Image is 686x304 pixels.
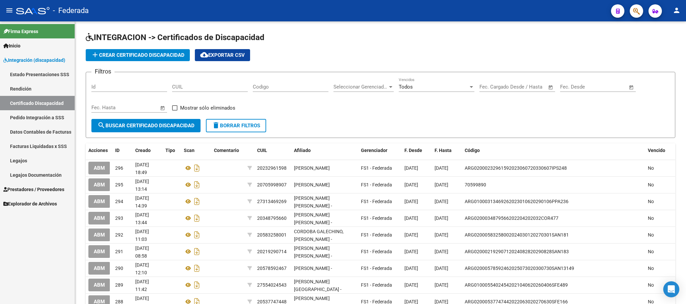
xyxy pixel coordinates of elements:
[88,178,110,191] button: ABM
[294,266,332,271] span: [PERSON_NAME] -
[404,282,418,288] span: [DATE]
[3,186,64,193] span: Prestadores / Proveedores
[645,143,675,158] datatable-header-cell: Vencido
[294,279,341,292] span: [PERSON_NAME][GEOGRAPHIC_DATA] -
[212,121,220,129] mat-icon: delete
[135,179,149,192] span: [DATE] 13:14
[193,263,201,274] i: Descargar documento
[88,195,110,207] button: ABM
[193,163,201,173] i: Descargar documento
[435,266,448,271] span: [DATE]
[465,148,480,153] span: Código
[404,148,422,153] span: F. Desde
[115,215,123,221] span: 293
[465,215,558,221] span: ARG0200034879566202204202032COR477
[333,84,388,90] span: Seleccionar Gerenciador
[115,148,120,153] span: ID
[193,230,201,240] i: Descargar documento
[125,105,157,111] input: Fecha fin
[593,84,626,90] input: Fecha fin
[404,249,418,254] span: [DATE]
[193,179,201,190] i: Descargar documento
[88,279,110,291] button: ABM
[361,266,392,271] span: FS1 - Federada
[115,182,123,187] span: 295
[294,165,330,171] span: [PERSON_NAME]
[115,199,123,204] span: 294
[257,164,287,172] div: 20232961598
[135,229,149,242] span: [DATE] 11:03
[648,249,654,254] span: No
[94,282,105,288] span: ABM
[361,282,392,288] span: FS1 - Federada
[257,248,287,256] div: 20219290714
[115,232,123,238] span: 292
[112,143,133,158] datatable-header-cell: ID
[135,162,149,175] span: [DATE] 18:49
[133,143,163,158] datatable-header-cell: Creado
[88,245,110,258] button: ABM
[3,28,38,35] span: Firma Express
[91,51,99,59] mat-icon: add
[435,199,448,204] span: [DATE]
[257,148,267,153] span: CUIL
[435,232,448,238] span: [DATE]
[115,266,123,271] span: 290
[402,143,432,158] datatable-header-cell: F. Desde
[88,162,110,174] button: ABM
[435,148,452,153] span: F. Hasta
[404,182,418,187] span: [DATE]
[135,262,149,275] span: [DATE] 12:10
[180,104,235,112] span: Mostrar sólo eliminados
[181,143,211,158] datatable-header-cell: Scan
[404,232,418,238] span: [DATE]
[560,84,587,90] input: Fecha inicio
[94,182,105,188] span: ABM
[294,246,332,259] span: [PERSON_NAME] [PERSON_NAME] -
[294,148,311,153] span: Afiliado
[294,182,330,187] span: [PERSON_NAME]
[648,148,665,153] span: Vencido
[435,182,448,187] span: [DATE]
[94,232,105,238] span: ABM
[673,6,681,14] mat-icon: person
[465,199,568,204] span: ARG01000313469262023010620290106PPA236
[361,215,392,221] span: FS1 - Federada
[97,121,105,129] mat-icon: search
[135,195,149,208] span: [DATE] 14:39
[294,195,332,208] span: [PERSON_NAME] [PERSON_NAME] -
[294,212,332,225] span: [PERSON_NAME] [PERSON_NAME] -
[404,215,418,221] span: [DATE]
[3,42,20,49] span: Inicio
[165,148,175,153] span: Tipo
[435,282,448,288] span: [DATE]
[163,143,181,158] datatable-header-cell: Tipo
[465,232,569,238] span: ARG02000583258002024030120270301SAN181
[211,143,245,158] datatable-header-cell: Comentario
[88,262,110,274] button: ABM
[648,266,654,271] span: No
[465,182,486,187] span: 70599890
[88,229,110,241] button: ABM
[291,143,358,158] datatable-header-cell: Afiliado
[94,165,105,171] span: ABM
[184,148,195,153] span: Scan
[53,3,89,18] span: - Federada
[94,199,105,205] span: ABM
[648,165,654,171] span: No
[91,119,201,132] button: Buscar Certificado Discapacidad
[5,6,13,14] mat-icon: menu
[94,215,105,221] span: ABM
[86,143,112,158] datatable-header-cell: Acciones
[465,282,568,288] span: ARG01000554024542021040620260406SFE489
[648,282,654,288] span: No
[88,212,110,224] button: ABM
[465,165,567,171] span: ARG02000232961592023060720330607IPS248
[361,199,392,204] span: FS1 - Federada
[91,52,184,58] span: Crear Certificado Discapacidad
[462,143,645,158] datatable-header-cell: Código
[257,198,287,205] div: 27313469269
[361,249,392,254] span: FS1 - Federada
[135,246,149,259] span: [DATE] 08:58
[135,212,149,225] span: [DATE] 13:44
